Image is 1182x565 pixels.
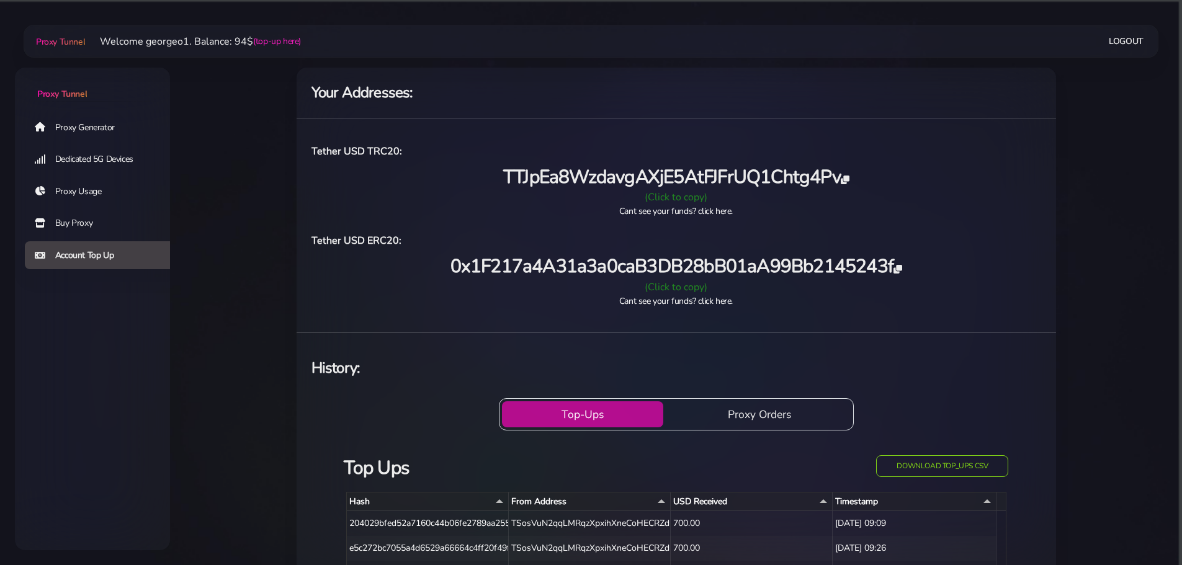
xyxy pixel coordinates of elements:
[876,455,1008,477] button: Download top_ups CSV
[450,254,902,279] span: 0x1F217a4A31a3a0caB3DB28bB01aA99Bb2145243f
[619,295,733,307] a: Cant see your funds? click here.
[999,362,1166,549] iframe: Webchat Widget
[509,511,671,536] div: TSosVuN2qqLMRqzXpxihXneCoHECRZdbF2
[502,401,663,427] button: Top-Ups
[311,358,1041,378] h4: History:
[253,35,301,48] a: (top-up here)
[25,113,180,141] a: Proxy Generator
[37,88,87,100] span: Proxy Tunnel
[304,280,1049,295] div: (Click to copy)
[347,536,509,561] div: e5c272bc7055a4d6529a66664c4ff20f49f1ec8343b087a7b37d42cb48132d60
[25,209,180,238] a: Buy Proxy
[619,205,733,217] a: Cant see your funds? click here.
[673,495,830,508] div: USD Received
[85,34,301,49] li: Welcome georgeo1. Balance: 94$
[833,536,996,561] div: [DATE] 09:26
[503,164,849,190] span: TTJpEa8WzdavgAXjE5AtFJFrUQ1Chtg4Pv
[15,68,170,100] a: Proxy Tunnel
[34,32,85,51] a: Proxy Tunnel
[671,536,833,561] div: 700.00
[304,190,1049,205] div: (Click to copy)
[25,241,180,270] a: Account Top Up
[311,233,1041,249] h6: Tether USD ERC20:
[25,145,180,174] a: Dedicated 5G Devices
[509,536,671,561] div: TSosVuN2qqLMRqzXpxihXneCoHECRZdbF2
[311,143,1041,159] h6: Tether USD TRC20:
[833,511,996,536] div: [DATE] 09:09
[344,455,782,481] h3: Top Ups
[671,511,833,536] div: 700.00
[311,82,1041,103] h4: Your Addresses:
[668,401,851,427] button: Proxy Orders
[347,511,509,536] div: 204029bfed52a7160c44b06fe2789aa255cc4acde9a2880832b562695f468c7c
[511,495,668,508] div: From Address
[25,177,180,206] a: Proxy Usage
[1109,30,1144,53] a: Logout
[36,36,85,48] span: Proxy Tunnel
[835,495,993,508] div: Timestamp
[349,495,506,508] div: Hash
